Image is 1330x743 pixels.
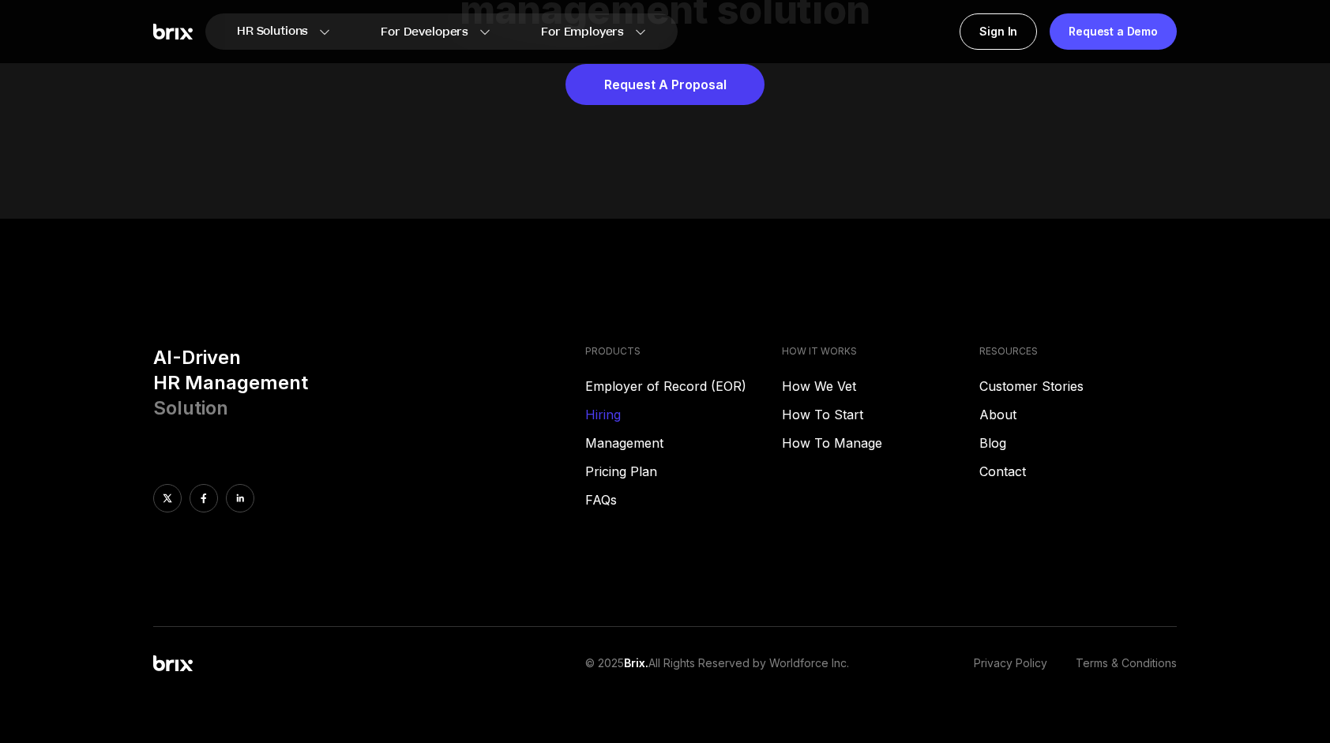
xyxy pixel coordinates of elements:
img: Brix Logo [153,24,193,40]
a: How We Vet [782,377,979,396]
a: Pricing Plan [585,462,783,481]
a: Terms & Conditions [1076,655,1177,672]
span: Brix. [624,656,648,670]
h4: RESOURCES [979,345,1177,358]
a: Request a Demo [1050,13,1177,50]
a: Blog [979,433,1177,452]
a: How To Manage [782,433,979,452]
h3: AI-Driven HR Management [153,345,573,421]
img: Brix Logo [153,655,193,672]
a: Request A Proposal [565,64,765,105]
span: For Employers [541,24,624,40]
span: For Developers [381,24,468,40]
a: Management [585,433,783,452]
span: Solution [153,396,228,419]
h4: HOW IT WORKS [782,345,979,358]
a: Hiring [585,405,783,424]
a: Sign In [960,13,1037,50]
h4: PRODUCTS [585,345,783,358]
a: About [979,405,1177,424]
p: © 2025 All Rights Reserved by Worldforce Inc. [585,655,849,672]
span: HR Solutions [237,19,308,44]
a: Privacy Policy [974,655,1047,672]
a: FAQs [585,490,783,509]
a: Contact [979,462,1177,481]
a: Employer of Record (EOR) [585,377,783,396]
a: Customer Stories [979,377,1177,396]
a: How To Start [782,405,979,424]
